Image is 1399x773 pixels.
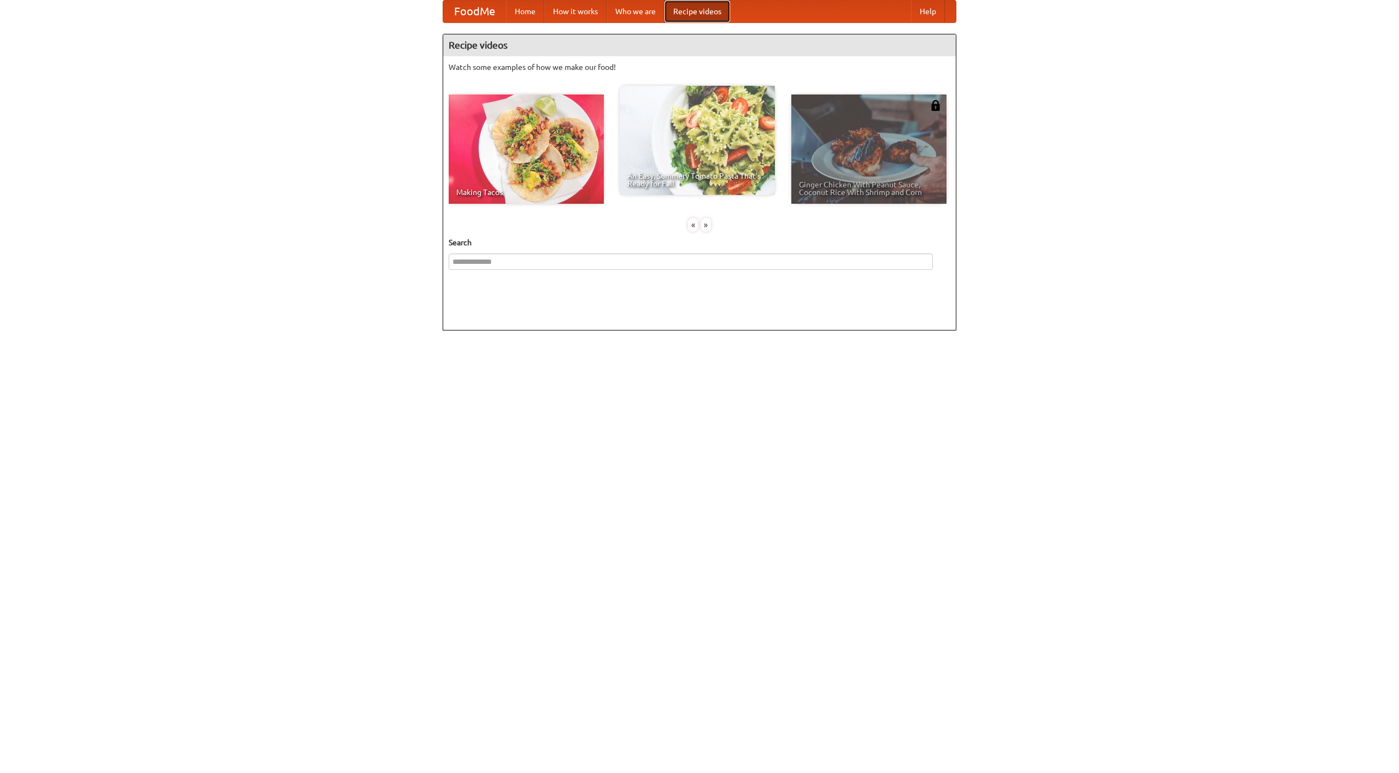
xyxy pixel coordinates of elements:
div: « [688,218,698,232]
span: An Easy, Summery Tomato Pasta That's Ready for Fall [627,172,767,187]
h4: Recipe videos [443,34,956,56]
a: FoodMe [443,1,506,22]
h5: Search [449,237,950,248]
a: Home [506,1,544,22]
a: Help [911,1,945,22]
a: How it works [544,1,607,22]
p: Watch some examples of how we make our food! [449,62,950,73]
a: Who we are [607,1,665,22]
span: Making Tacos [456,188,596,196]
a: An Easy, Summery Tomato Pasta That's Ready for Fall [620,86,775,195]
a: Recipe videos [665,1,730,22]
a: Making Tacos [449,95,604,204]
img: 483408.png [930,100,941,111]
div: » [701,218,711,232]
